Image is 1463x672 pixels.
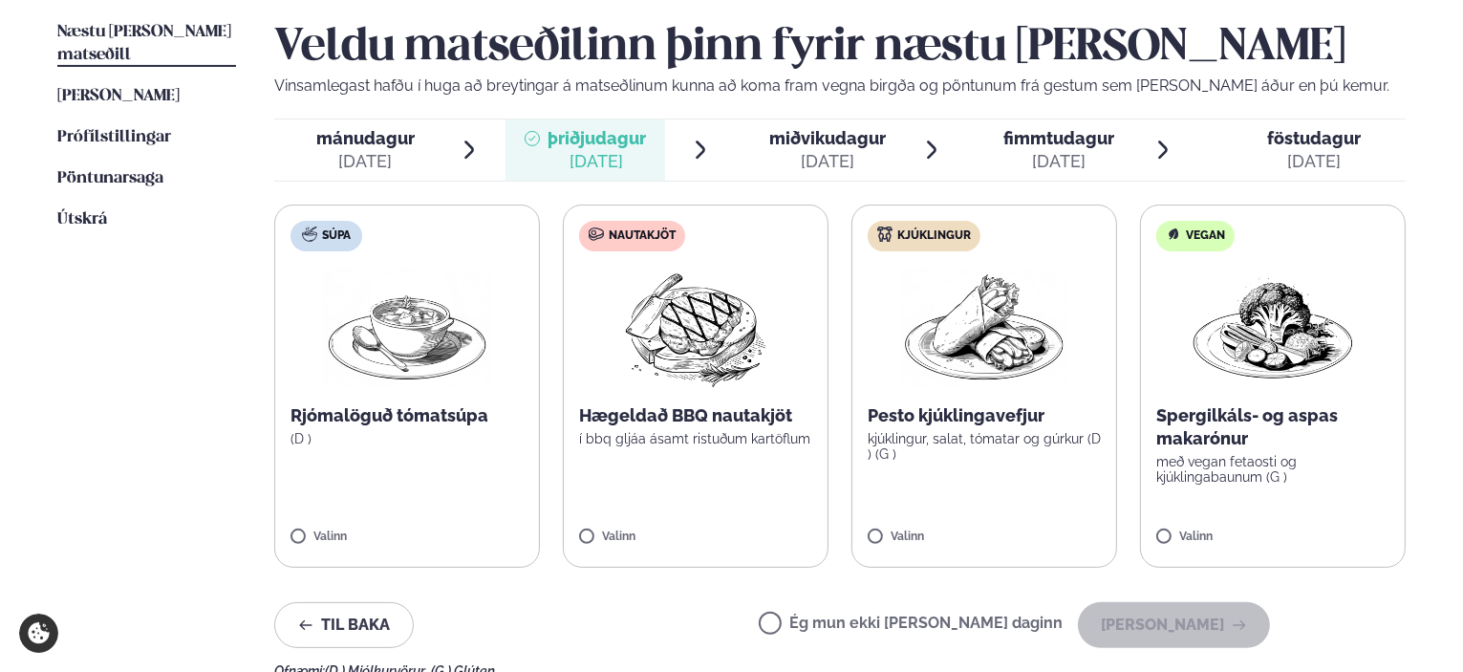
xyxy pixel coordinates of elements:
div: [DATE] [316,150,415,173]
span: Prófílstillingar [57,129,171,145]
span: Næstu [PERSON_NAME] matseðill [57,24,231,63]
div: [DATE] [548,150,646,173]
img: Soup.png [323,267,491,389]
p: með vegan fetaosti og kjúklingabaunum (G ) [1156,454,1389,485]
img: beef.svg [589,227,604,242]
a: Næstu [PERSON_NAME] matseðill [57,21,236,67]
div: [DATE] [1003,150,1114,173]
img: Wraps.png [900,267,1068,389]
a: Cookie settings [19,614,58,653]
div: [DATE] [1267,150,1361,173]
p: Pesto kjúklingavefjur [868,404,1101,427]
span: mánudagur [316,128,415,148]
p: kjúklingur, salat, tómatar og gúrkur (D ) (G ) [868,431,1101,462]
div: [DATE] [769,150,886,173]
img: chicken.svg [877,227,893,242]
p: Rjómalöguð tómatsúpa [290,404,524,427]
span: Kjúklingur [897,228,971,244]
a: Útskrá [57,208,107,231]
span: Súpa [322,228,351,244]
span: þriðjudagur [548,128,646,148]
span: miðvikudagur [769,128,886,148]
p: (D ) [290,431,524,446]
button: [PERSON_NAME] [1078,602,1270,648]
span: [PERSON_NAME] [57,88,180,104]
img: Vegan.svg [1166,227,1181,242]
p: í bbq gljáa ásamt ristuðum kartöflum [579,431,812,446]
span: föstudagur [1267,128,1361,148]
span: Nautakjöt [609,228,676,244]
h2: Veldu matseðilinn þinn fyrir næstu [PERSON_NAME] [274,21,1406,75]
span: Vegan [1186,228,1225,244]
p: Vinsamlegast hafðu í huga að breytingar á matseðlinum kunna að koma fram vegna birgða og pöntunum... [274,75,1406,98]
a: [PERSON_NAME] [57,85,180,108]
img: Beef-Meat.png [612,267,781,389]
span: Pöntunarsaga [57,170,163,186]
img: soup.svg [302,227,317,242]
span: Útskrá [57,211,107,228]
button: Til baka [274,602,414,648]
span: fimmtudagur [1003,128,1114,148]
img: Vegan.png [1189,267,1357,389]
a: Pöntunarsaga [57,167,163,190]
p: Hægeldað BBQ nautakjöt [579,404,812,427]
p: Spergilkáls- og aspas makarónur [1156,404,1389,450]
a: Prófílstillingar [57,126,171,149]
